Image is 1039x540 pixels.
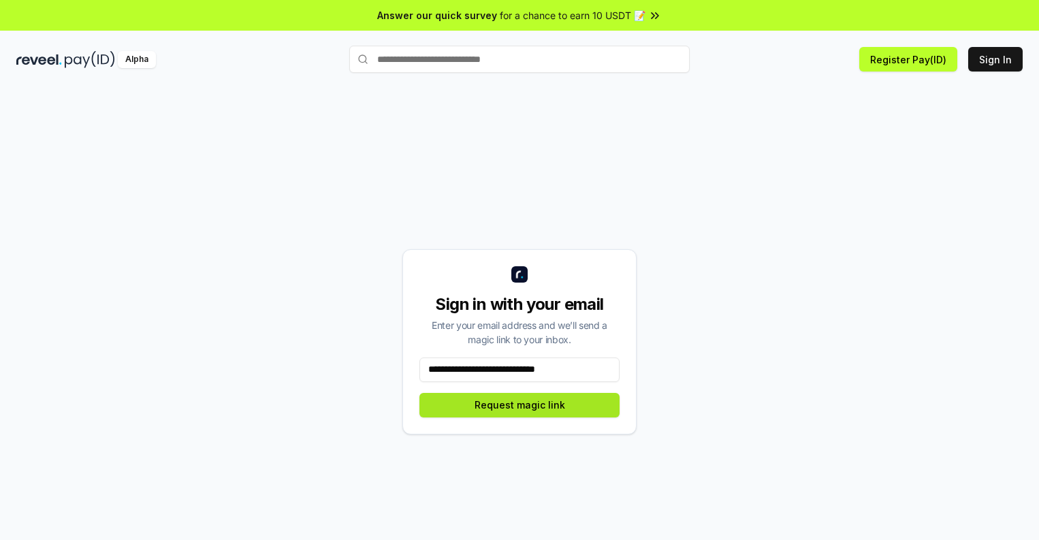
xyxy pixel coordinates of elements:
div: Sign in with your email [419,293,620,315]
span: Answer our quick survey [377,8,497,22]
div: Enter your email address and we’ll send a magic link to your inbox. [419,318,620,347]
span: for a chance to earn 10 USDT 📝 [500,8,645,22]
button: Sign In [968,47,1023,72]
img: pay_id [65,51,115,68]
img: logo_small [511,266,528,283]
button: Register Pay(ID) [859,47,957,72]
button: Request magic link [419,393,620,417]
div: Alpha [118,51,156,68]
img: reveel_dark [16,51,62,68]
